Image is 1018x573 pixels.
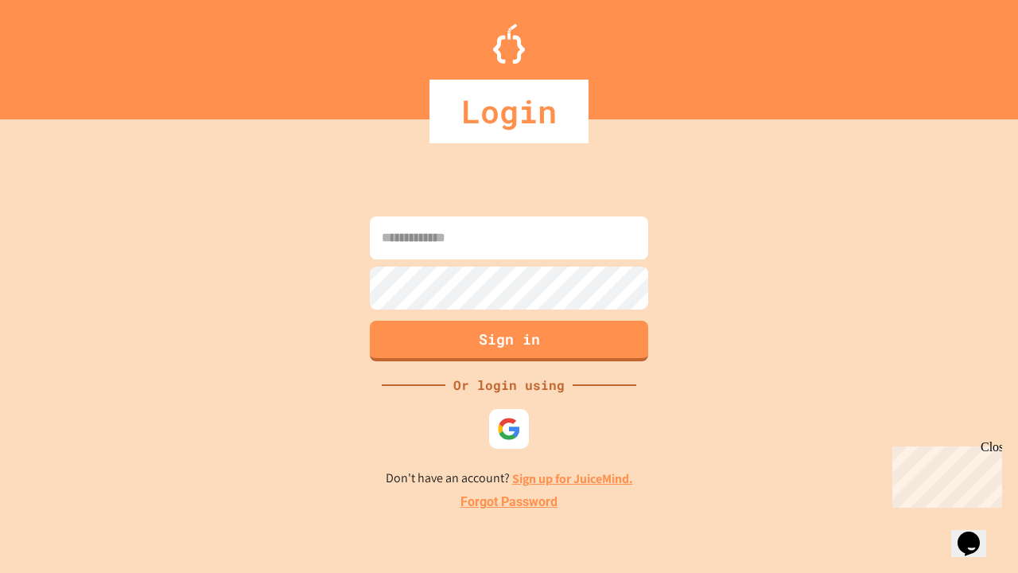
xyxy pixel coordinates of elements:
p: Don't have an account? [386,469,633,489]
div: Login [429,80,589,143]
a: Sign up for JuiceMind. [512,470,633,487]
a: Forgot Password [460,493,558,512]
img: google-icon.svg [497,417,521,441]
button: Sign in [370,321,648,361]
div: Chat with us now!Close [6,6,110,101]
iframe: chat widget [886,440,1002,508]
iframe: chat widget [951,509,1002,557]
div: Or login using [445,376,573,395]
img: Logo.svg [493,24,525,64]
